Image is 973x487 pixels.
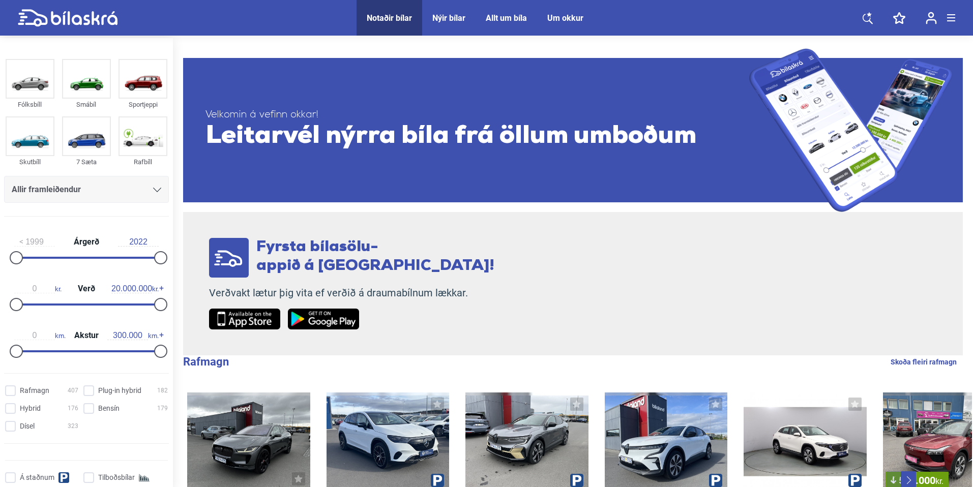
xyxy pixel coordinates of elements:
div: Smábíl [62,99,111,110]
span: Verð [75,285,98,293]
span: kr. [111,284,159,293]
div: 7 Sæta [62,156,111,168]
a: Velkomin á vefinn okkar!Leitarvél nýrra bíla frá öllum umboðum [183,48,963,212]
span: 176 [68,403,78,414]
span: kr. [935,476,943,486]
span: kr. [14,284,62,293]
span: km. [107,331,159,340]
span: 179 [157,403,168,414]
span: 182 [157,385,168,396]
span: Hybrid [20,403,41,414]
span: 407 [68,385,78,396]
span: Bensín [98,403,120,414]
span: Árgerð [71,238,102,246]
div: Sportjeppi [119,99,167,110]
span: Tilboðsbílar [98,472,135,483]
span: Fyrsta bílasölu- appið á [GEOGRAPHIC_DATA]! [256,239,494,274]
a: Skoða fleiri rafmagn [891,355,957,369]
div: Skutbíll [6,156,54,168]
a: Notaðir bílar [367,13,412,23]
span: 500.000 [891,475,943,485]
span: Rafmagn [20,385,49,396]
span: km. [14,331,66,340]
a: Um okkur [547,13,583,23]
span: 323 [68,421,78,432]
span: Á staðnum [20,472,54,483]
span: Akstur [72,331,101,340]
div: Rafbíll [119,156,167,168]
span: Allir framleiðendur [12,182,81,197]
a: Allt um bíla [486,13,527,23]
a: Nýir bílar [432,13,465,23]
b: Rafmagn [183,355,229,368]
span: Plug-in hybrid [98,385,141,396]
span: Dísel [20,421,35,432]
span: Velkomin á vefinn okkar! [205,109,749,121]
img: user-login.svg [926,12,937,24]
span: Leitarvél nýrra bíla frá öllum umboðum [205,121,749,152]
p: Verðvakt lætur þig vita ef verðið á draumabílnum lækkar. [209,287,494,299]
div: Fólksbíll [6,99,54,110]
